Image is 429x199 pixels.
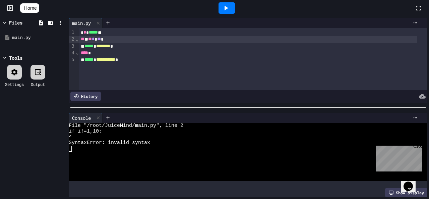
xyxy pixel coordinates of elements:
div: History [70,92,101,101]
span: File "/root/JuiceMind/main.py", line 2 [69,123,183,129]
span: Home [24,5,37,11]
div: Chat with us now!Close [3,3,46,43]
div: 3 [69,43,75,50]
div: Tools [9,54,22,61]
div: 5 [69,56,75,63]
div: main.py [69,19,94,27]
div: Console [69,113,103,123]
span: Fold line [75,37,79,42]
div: Show display [385,188,427,197]
span: Fold line [75,50,79,55]
span: if i!=1,10: [69,129,102,134]
a: Home [20,3,39,13]
span: ^ [69,134,72,140]
iframe: chat widget [401,172,422,192]
div: 2 [69,36,75,43]
span: SyntaxError: invalid syntax [69,140,150,146]
div: Files [9,19,22,26]
div: Settings [5,81,24,87]
div: main.py [69,18,103,28]
div: 1 [69,29,75,36]
div: Console [69,114,94,121]
div: main.py [12,34,64,41]
iframe: chat widget [373,143,422,171]
div: Output [31,81,45,87]
div: 4 [69,50,75,56]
